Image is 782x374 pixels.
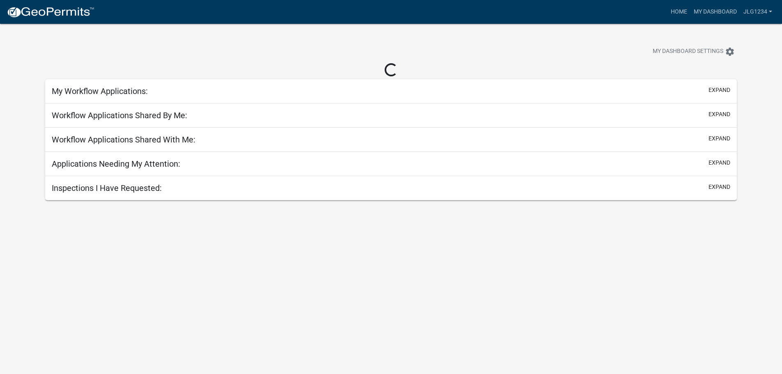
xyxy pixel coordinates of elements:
h5: Workflow Applications Shared By Me: [52,110,187,120]
h5: Workflow Applications Shared With Me: [52,135,195,145]
button: My Dashboard Settingssettings [646,44,741,60]
h5: Applications Needing My Attention: [52,159,180,169]
a: My Dashboard [690,4,740,20]
a: Home [667,4,690,20]
a: jlg1234 [740,4,775,20]
button: expand [709,86,730,94]
h5: My Workflow Applications: [52,86,148,96]
button: expand [709,183,730,191]
button: expand [709,158,730,167]
span: My Dashboard Settings [653,47,723,57]
i: settings [725,47,735,57]
h5: Inspections I Have Requested: [52,183,162,193]
button: expand [709,110,730,119]
button: expand [709,134,730,143]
